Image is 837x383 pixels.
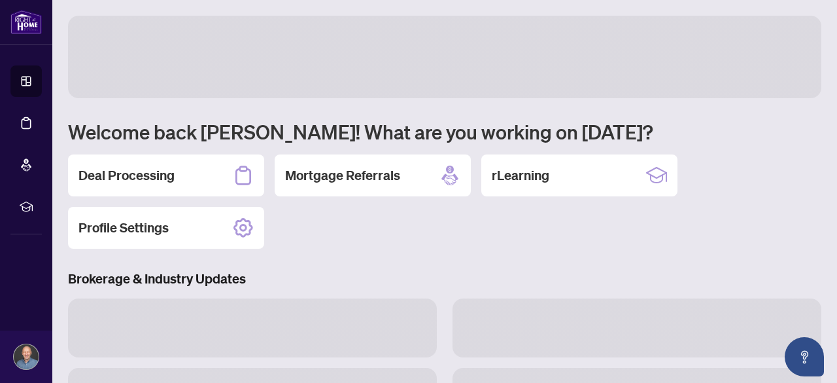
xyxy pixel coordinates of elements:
[285,166,400,185] h2: Mortgage Referrals
[10,10,42,34] img: logo
[14,344,39,369] img: Profile Icon
[78,219,169,237] h2: Profile Settings
[68,119,821,144] h1: Welcome back [PERSON_NAME]! What are you working on [DATE]?
[68,270,821,288] h3: Brokerage & Industry Updates
[78,166,175,185] h2: Deal Processing
[492,166,549,185] h2: rLearning
[785,337,824,376] button: Open asap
